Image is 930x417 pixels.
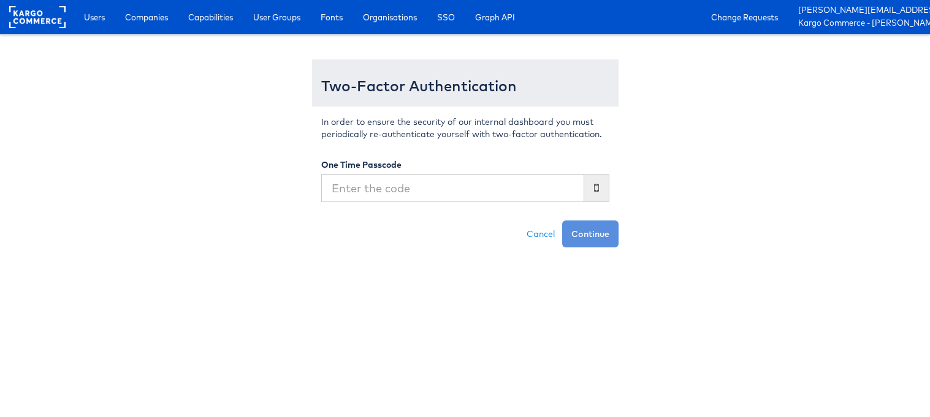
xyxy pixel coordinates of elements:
[84,11,105,23] span: Users
[253,11,300,23] span: User Groups
[321,116,609,140] p: In order to ensure the security of our internal dashboard you must periodically re-authenticate y...
[321,174,584,202] input: Enter the code
[466,6,524,28] a: Graph API
[798,4,921,17] a: [PERSON_NAME][EMAIL_ADDRESS][PERSON_NAME][DOMAIN_NAME]
[311,6,352,28] a: Fonts
[244,6,310,28] a: User Groups
[702,6,787,28] a: Change Requests
[321,11,343,23] span: Fonts
[363,11,417,23] span: Organisations
[75,6,114,28] a: Users
[354,6,426,28] a: Organisations
[437,11,455,23] span: SSO
[321,159,402,171] label: One Time Passcode
[116,6,177,28] a: Companies
[179,6,242,28] a: Capabilities
[125,11,168,23] span: Companies
[428,6,464,28] a: SSO
[475,11,515,23] span: Graph API
[519,220,562,247] a: Cancel
[188,11,233,23] span: Capabilities
[798,17,921,30] a: Kargo Commerce - [PERSON_NAME]
[321,78,609,94] h3: Two-Factor Authentication
[562,220,619,247] button: Continue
